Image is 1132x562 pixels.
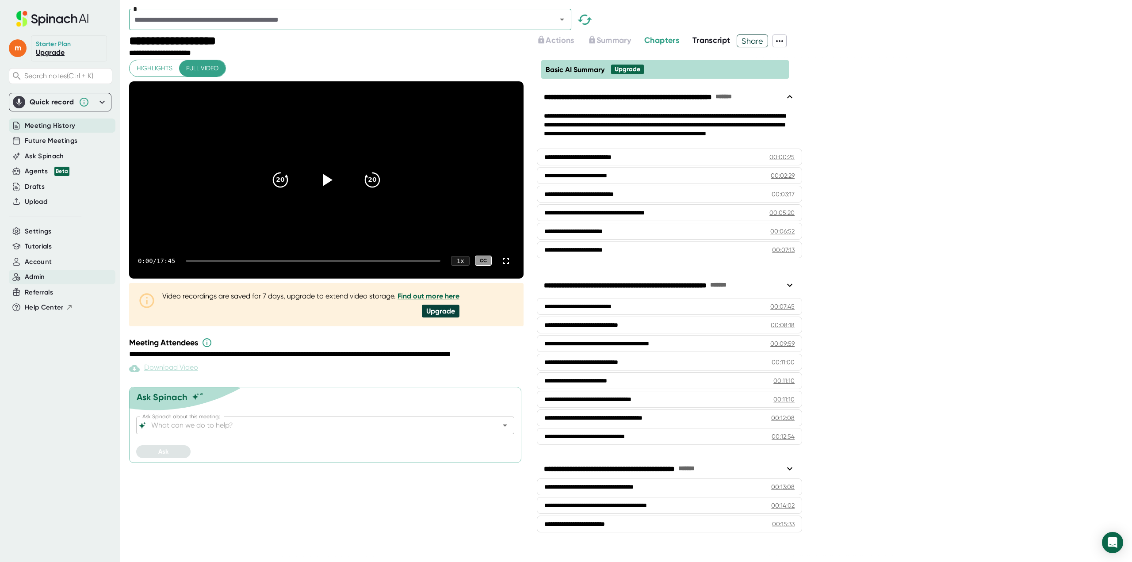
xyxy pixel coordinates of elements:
div: 00:13:08 [771,482,795,491]
a: Upgrade [36,48,65,57]
button: Help Center [25,302,73,313]
div: Starter Plan [36,40,71,48]
div: Upgrade to access [537,34,587,47]
div: 00:07:45 [770,302,795,311]
div: 00:00:25 [769,153,795,161]
button: Referrals [25,287,53,298]
span: Search notes (Ctrl + K) [24,72,93,80]
div: 00:02:29 [771,171,795,180]
button: Chapters [644,34,679,46]
button: Transcript [692,34,730,46]
div: 00:11:00 [772,358,795,367]
a: Find out more here [398,292,459,300]
div: 00:11:10 [773,376,795,385]
div: Beta [54,167,69,176]
div: Meeting Attendees [129,337,526,348]
div: Upgrade [615,65,640,73]
div: Ask Spinach [137,392,187,402]
div: 1 x [451,256,470,266]
span: Ask [158,448,168,455]
div: Upgrade [422,305,459,317]
div: 00:09:59 [770,339,795,348]
button: Meeting History [25,121,75,131]
div: Paid feature [129,363,198,374]
button: Settings [25,226,52,237]
span: Highlights [137,63,172,74]
div: 00:15:33 [772,520,795,528]
div: Video recordings are saved for 7 days, upgrade to extend video storage. [162,292,459,300]
button: Account [25,257,52,267]
span: Share [737,33,768,49]
button: Future Meetings [25,136,77,146]
div: 00:05:20 [769,208,795,217]
button: Highlights [130,60,180,76]
button: Drafts [25,182,45,192]
span: Transcript [692,35,730,45]
span: Summary [597,35,631,45]
div: 00:06:52 [770,227,795,236]
div: 00:03:17 [772,190,795,199]
button: Share [737,34,768,47]
div: 00:12:08 [771,413,795,422]
div: Quick record [13,93,107,111]
button: Summary [588,34,631,46]
div: 00:07:13 [772,245,795,254]
input: What can we do to help? [149,419,486,432]
button: Actions [537,34,574,46]
button: Admin [25,272,45,282]
div: CC [475,256,492,266]
span: Chapters [644,35,679,45]
button: Tutorials [25,241,52,252]
div: 00:14:02 [771,501,795,510]
div: 00:08:18 [771,321,795,329]
span: Help Center [25,302,64,313]
button: Open [556,13,568,26]
div: Open Intercom Messenger [1102,532,1123,553]
span: Basic AI Summary [546,65,604,74]
div: Agents [25,166,69,176]
span: Actions [546,35,574,45]
span: Full video [186,63,218,74]
button: Ask Spinach [25,151,64,161]
div: 00:12:54 [772,432,795,441]
div: Upgrade to access [588,34,644,47]
button: Open [499,419,511,432]
button: Agents Beta [25,166,69,176]
button: Full video [179,60,226,76]
button: Upload [25,197,47,207]
div: 0:00 / 17:45 [138,257,175,264]
div: 00:11:10 [773,395,795,404]
div: Quick record [30,98,74,107]
button: Ask [136,445,191,458]
span: m [9,39,27,57]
